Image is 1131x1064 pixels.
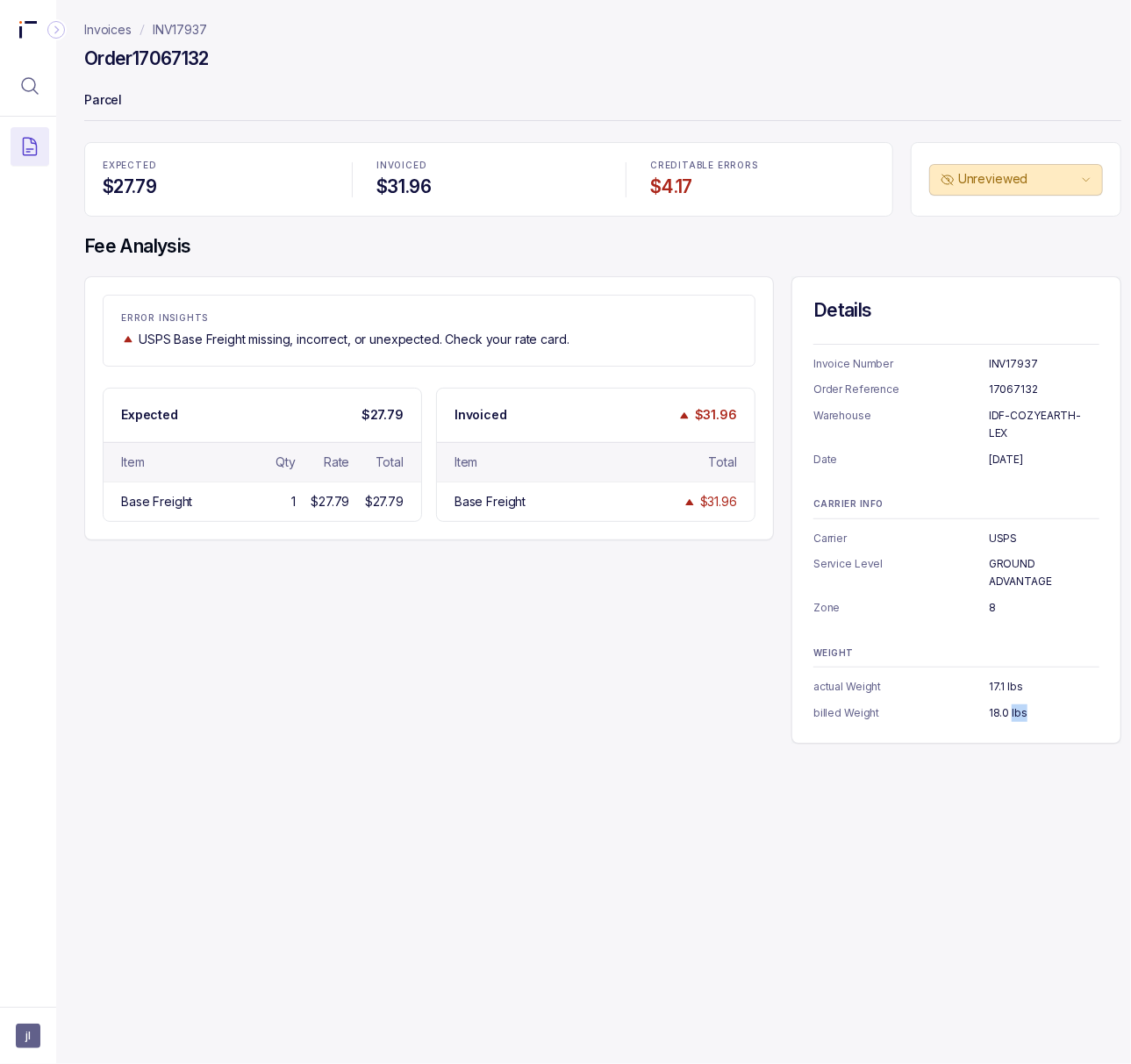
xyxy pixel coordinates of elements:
[455,493,526,511] div: Base Freight
[121,493,192,511] div: Base Freight
[139,331,569,348] p: USPS Base Freight missing, incorrect, or unexpected. Check your rate card.
[84,21,207,39] nav: breadcrumb
[650,175,875,199] h4: $4.17
[121,453,144,471] div: Item
[813,678,989,696] p: actual Weight
[103,175,327,199] h4: $27.79
[929,164,1103,196] button: Unreviewed
[989,407,1099,441] p: IDF-COZYEARTH-LEX
[813,355,1099,468] ul: Information Summary
[989,381,1099,398] p: 17067132
[813,530,1099,617] ul: Information Summary
[121,313,737,324] p: ERROR INSIGHTS
[695,406,737,424] p: $31.96
[376,453,404,471] div: Total
[813,555,989,589] p: Service Level
[813,298,1099,323] h4: Details
[989,451,1099,468] p: [DATE]
[153,21,207,39] a: INV17937
[361,406,404,424] p: $27.79
[291,493,296,511] div: 1
[813,407,989,441] p: Warehouse
[989,530,1099,547] p: USPS
[84,21,132,39] a: Invoices
[103,161,327,171] p: EXPECTED
[958,170,1077,188] p: Unreviewed
[813,704,989,722] p: billed Weight
[677,409,691,422] img: trend image
[683,496,697,509] img: trend image
[813,451,989,468] p: Date
[813,355,989,373] p: Invoice Number
[813,381,989,398] p: Order Reference
[84,46,209,71] h4: Order 17067132
[813,530,989,547] p: Carrier
[11,127,49,166] button: Menu Icon Button DocumentTextIcon
[989,678,1099,696] p: 17.1 lbs
[121,406,178,424] p: Expected
[813,678,1099,721] ul: Information Summary
[11,67,49,105] button: Menu Icon Button MagnifyingGlassIcon
[46,19,67,40] div: Collapse Icon
[121,332,135,346] img: trend image
[813,599,989,617] p: Zone
[989,704,1099,722] p: 18.0 lbs
[700,493,737,511] div: $31.96
[16,1024,40,1048] button: User initials
[813,648,1099,659] p: WEIGHT
[455,406,507,424] p: Invoiced
[376,161,601,171] p: INVOICED
[989,555,1099,589] p: GROUND ADVANTAGE
[276,453,296,471] div: Qty
[650,161,875,171] p: CREDITABLE ERRORS
[84,84,1121,119] p: Parcel
[311,493,349,511] div: $27.79
[324,453,349,471] div: Rate
[989,599,1099,617] p: 8
[365,493,404,511] div: $27.79
[813,499,1099,510] p: CARRIER INFO
[455,453,477,471] div: Item
[989,355,1099,373] p: INV17937
[84,234,1121,259] h4: Fee Analysis
[709,453,737,471] div: Total
[376,175,601,199] h4: $31.96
